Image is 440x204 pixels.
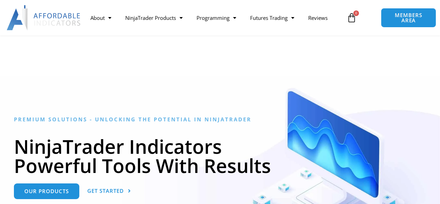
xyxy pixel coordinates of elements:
h6: Premium Solutions - Unlocking the Potential in NinjaTrader [14,116,426,123]
a: MEMBERS AREA [381,8,436,28]
h1: NinjaTrader Indicators Powerful Tools With Results [14,137,426,175]
span: 0 [353,10,359,16]
a: Futures Trading [243,10,301,26]
span: Get Started [87,188,124,194]
span: MEMBERS AREA [388,13,429,23]
a: Get Started [87,183,131,199]
span: Our Products [24,189,69,194]
a: Our Products [14,183,79,199]
a: NinjaTrader Products [118,10,190,26]
img: LogoAI | Affordable Indicators – NinjaTrader [7,5,81,30]
a: Reviews [301,10,335,26]
a: 0 [336,8,367,28]
nav: Menu [83,10,343,26]
a: About [83,10,118,26]
a: Programming [190,10,243,26]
